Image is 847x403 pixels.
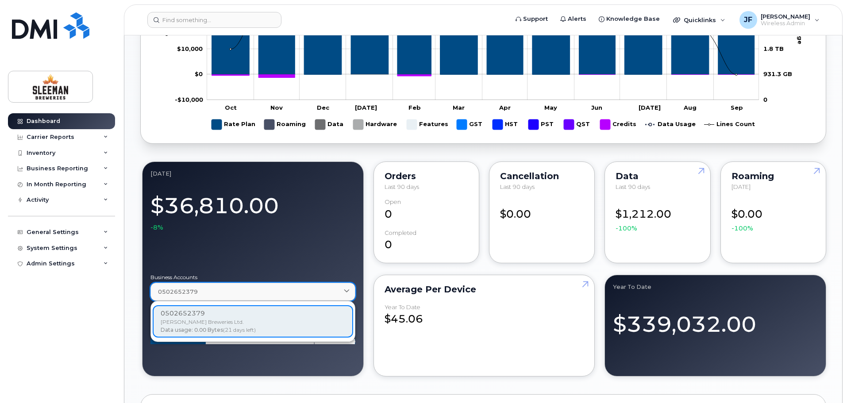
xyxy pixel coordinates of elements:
g: Data Usage [645,116,696,133]
div: completed [385,230,416,236]
g: Hardware [353,116,398,133]
div: Data [616,173,699,180]
tspan: Jun [591,104,602,111]
tspan: [DATE] [355,104,377,111]
div: $1,212.00 [616,199,699,233]
div: $0.00 [500,199,584,222]
g: $0 [177,45,203,52]
span: -100% [731,224,753,233]
span: [PERSON_NAME] [761,13,810,20]
div: Year to Date [385,304,420,311]
span: 0502652379 [158,288,198,296]
div: Orders [385,173,468,180]
span: [DATE] [731,183,751,190]
tspan: Dec [317,104,330,111]
div: John Fonseca [733,11,826,29]
tspan: 0 [763,96,767,103]
span: Last 90 days [385,183,419,190]
g: Data [315,116,344,133]
tspan: Aug [683,104,697,111]
tspan: May [544,104,557,111]
g: Rate Plan [212,116,255,133]
input: Find something... [147,12,281,28]
div: 0 [385,199,468,222]
g: GST [457,116,484,133]
div: Year to Date [613,283,818,290]
tspan: $10,000 [177,45,203,52]
span: Knowledge Base [606,15,660,23]
g: QST [564,116,591,133]
g: Lines Count [704,116,755,133]
div: Average per Device [385,286,584,293]
div: $339,032.00 [613,301,818,340]
tspan: [DATE] [639,104,661,111]
g: PST [528,116,555,133]
tspan: Oct [225,104,237,111]
tspan: Feb [408,104,421,111]
span: -100% [616,224,637,233]
span: Alerts [568,15,586,23]
g: Features [407,116,448,133]
tspan: Nov [270,104,283,111]
div: $36,810.00 [150,188,355,232]
tspan: -$10,000 [175,96,203,103]
tspan: Mar [453,104,465,111]
g: Roaming [264,116,306,133]
span: JF [744,15,752,25]
span: Support [523,15,548,23]
span: Last 90 days [616,183,650,190]
label: Business Accounts [150,275,355,280]
tspan: Sep [731,104,743,111]
g: $0 [175,96,203,103]
a: Support [509,10,554,28]
g: Credits [600,116,636,133]
tspan: 931.3 GB [763,70,792,77]
a: Knowledge Base [593,10,666,28]
div: Open [385,199,401,205]
div: $0.00 [731,199,815,233]
span: Quicklinks [684,16,716,23]
div: Quicklinks [667,11,731,29]
div: September 2025 [150,170,355,177]
tspan: $0 [195,70,203,77]
a: Alerts [554,10,593,28]
div: Roaming [731,173,815,180]
div: 0 [385,230,468,253]
div: Cancellation [500,173,584,180]
tspan: 1.8 TB [763,45,784,52]
a: 0502652379 [150,283,355,301]
div: $45.06 [385,304,584,327]
g: Legend [212,116,755,133]
tspan: Apr [499,104,511,111]
span: -8% [150,223,163,232]
span: Wireless Admin [761,20,810,27]
span: Last 90 days [500,183,535,190]
g: HST [493,116,520,133]
tspan: Charges [163,9,170,36]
